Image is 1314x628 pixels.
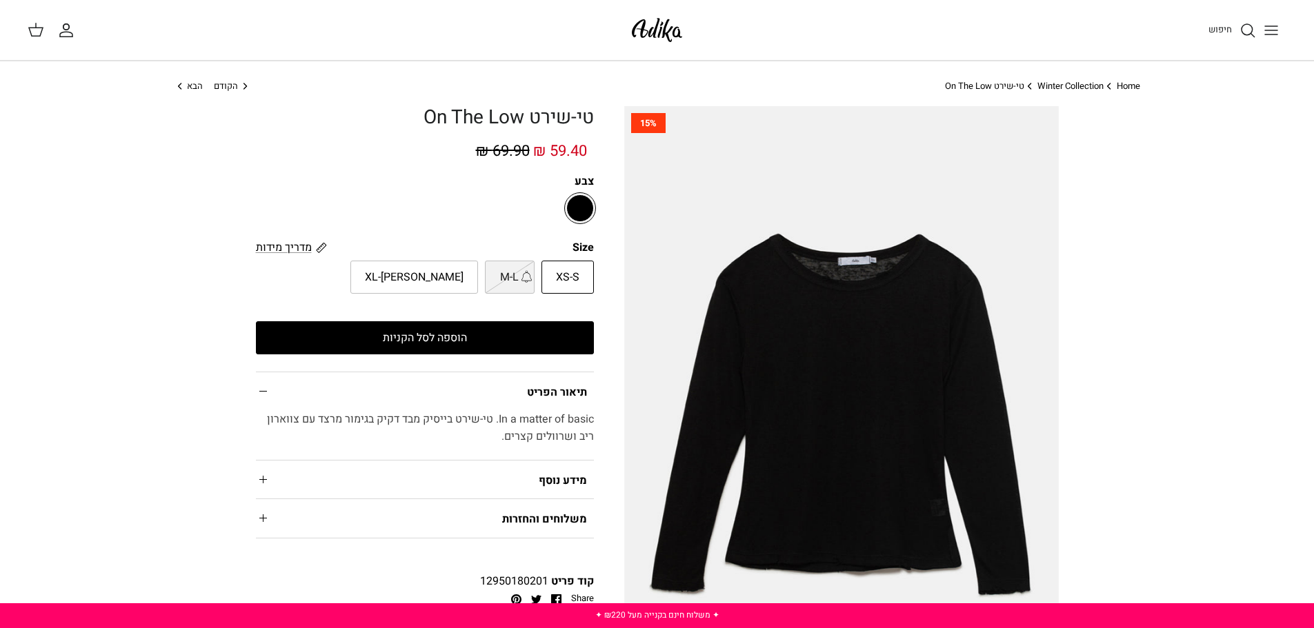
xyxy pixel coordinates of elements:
span: XS-S [556,269,579,287]
a: חיפוש [1208,22,1256,39]
span: קוד פריט [551,573,594,589]
span: XL-[PERSON_NAME] [365,269,464,287]
h1: טי-שירט On The Low [256,106,594,130]
span: M-L [500,269,519,287]
nav: Breadcrumbs [175,80,1140,93]
img: Adika IL [628,14,686,46]
span: הבא [187,79,203,92]
span: 59.40 ₪ [533,140,587,162]
legend: Size [573,240,594,255]
a: Home [1117,79,1140,92]
span: מדריך מידות [256,239,312,256]
span: 12950180201 [480,573,548,589]
a: טי-שירט On The Low [945,79,1024,92]
div: In a matter of basic. טי-שירט בייסיק מבד דקיק בגימור מרצד עם צווארון ריב ושרוולים קצרים. [256,411,594,460]
button: Toggle menu [1256,15,1286,45]
span: 69.90 ₪ [476,140,530,162]
a: החשבון שלי [58,22,80,39]
summary: תיאור הפריט [256,372,594,410]
a: מדריך מידות [256,239,327,255]
span: הקודם [214,79,238,92]
span: חיפוש [1208,23,1232,36]
a: ✦ משלוח חינם בקנייה מעל ₪220 ✦ [595,609,719,621]
a: הבא [175,80,203,93]
summary: מידע נוסף [256,460,594,498]
button: הוספה לסל הקניות [256,321,594,354]
summary: משלוחים והחזרות [256,499,594,537]
a: הקודם [214,80,251,93]
span: Share [571,592,594,605]
label: צבע [256,174,594,189]
a: Winter Collection [1037,79,1104,92]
